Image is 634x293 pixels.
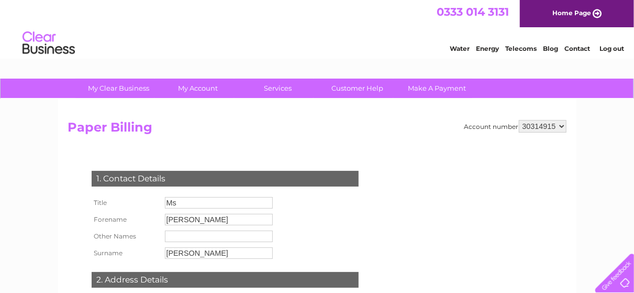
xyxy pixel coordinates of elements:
th: Forename [89,211,162,228]
a: Customer Help [314,79,401,98]
div: Clear Business is a trading name of Verastar Limited (registered in [GEOGRAPHIC_DATA] No. 3667643... [70,6,565,51]
a: Contact [564,45,590,52]
a: Blog [543,45,558,52]
a: Services [235,79,321,98]
a: Make A Payment [394,79,480,98]
a: Telecoms [505,45,537,52]
a: 0333 014 3131 [437,5,509,18]
div: Account number [464,120,566,133]
th: Other Names [89,228,162,245]
a: My Clear Business [75,79,162,98]
th: Surname [89,245,162,262]
div: 1. Contact Details [92,171,359,187]
th: Title [89,194,162,211]
h2: Paper Billing [68,120,566,140]
img: logo.png [22,27,75,59]
a: Energy [476,45,499,52]
a: Log out [599,45,624,52]
div: 2. Address Details [92,272,359,288]
a: Water [450,45,470,52]
a: My Account [155,79,241,98]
